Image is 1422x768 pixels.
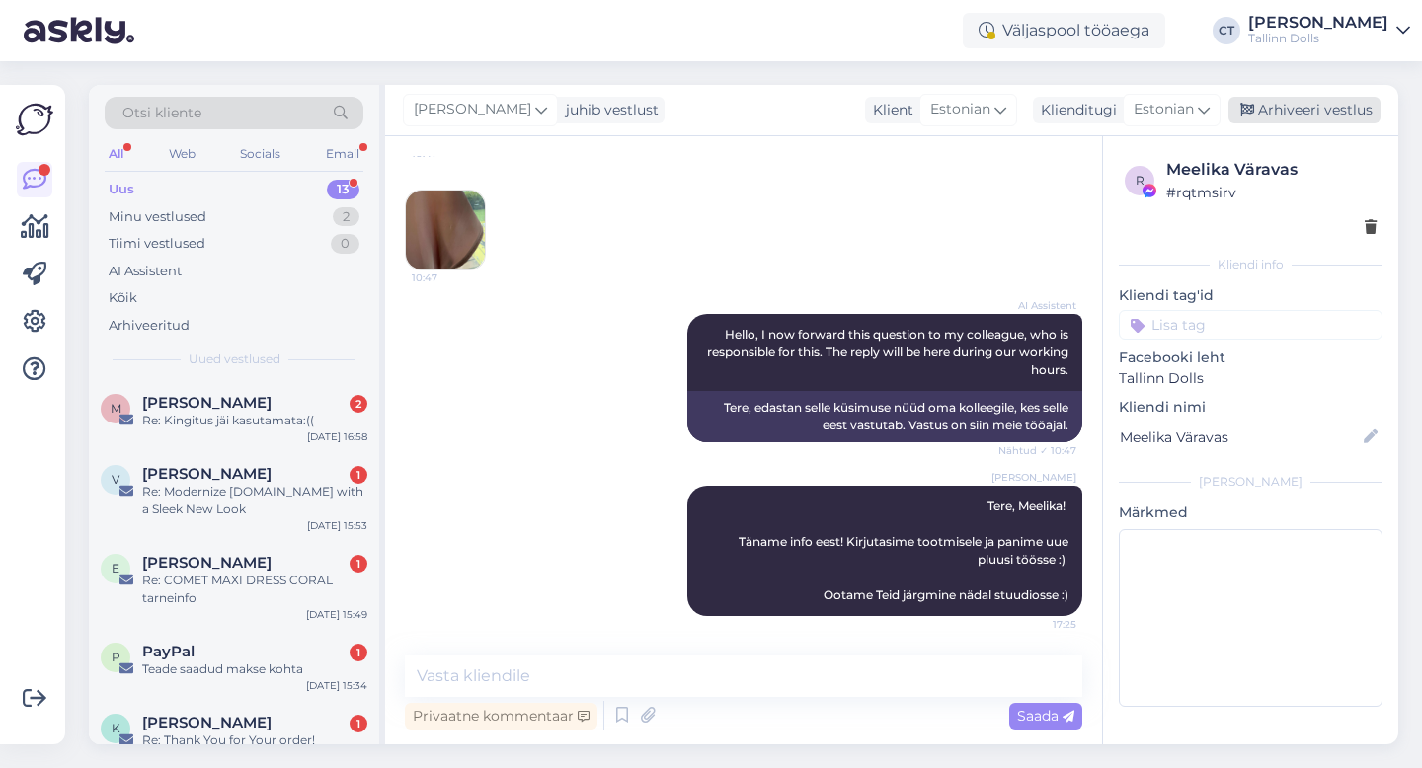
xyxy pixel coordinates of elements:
img: Askly Logo [16,101,53,138]
div: Meelika Väravas [1166,158,1377,182]
span: Estonian [1134,99,1194,120]
div: [PERSON_NAME] [1119,473,1382,491]
div: Kliendi info [1119,256,1382,273]
span: AI Assistent [1002,298,1076,313]
div: Tere, edastan selle küsimuse nüüd oma kolleegile, kes selle eest vastutab. Vastus on siin meie tö... [687,391,1082,442]
div: Teade saadud makse kohta [142,660,367,678]
span: K [112,721,120,735]
span: PayPal [142,643,195,660]
span: Vanessa [142,465,272,483]
div: 1 [350,644,367,661]
div: Arhiveeritud [109,316,190,336]
div: 2 [333,207,359,227]
div: 1 [350,555,367,573]
div: Re: Modernize [DOMAIN_NAME] with a Sleek New Look [142,483,367,518]
p: Kliendi tag'id [1119,285,1382,306]
p: Tallinn Dolls [1119,368,1382,389]
span: 10:47 [412,270,486,285]
span: Estonian [930,99,990,120]
p: Märkmed [1119,502,1382,523]
div: Uus [109,180,134,199]
div: Re: Thank You for Your order! [142,731,367,749]
div: Kõik [109,288,137,308]
span: M [111,401,121,416]
span: Kerli Valgma [142,714,272,731]
span: Evelyn Saame [142,554,272,572]
div: Tallinn Dolls [1248,31,1388,46]
div: All [105,141,127,167]
div: # rqtmsirv [1166,182,1377,203]
span: Otsi kliente [122,103,201,123]
div: [DATE] 15:53 [307,518,367,533]
div: Socials [236,141,284,167]
span: Uued vestlused [189,350,280,368]
div: Arhiveeri vestlus [1228,97,1381,123]
span: P [112,650,120,664]
div: Re: COMET MAXI DRESS CORAL tarneinfo [142,572,367,607]
span: 17:25 [1002,617,1076,632]
p: Facebooki leht [1119,347,1382,368]
span: Saada [1017,707,1074,725]
div: Väljaspool tööaega [963,13,1165,48]
input: Lisa tag [1119,310,1382,340]
span: Nähtud ✓ 10:47 [998,443,1076,458]
div: Tiimi vestlused [109,234,205,254]
div: 1 [350,466,367,484]
div: [DATE] 15:34 [306,678,367,693]
div: [DATE] 16:58 [307,429,367,444]
span: E [112,561,119,576]
span: V [112,472,119,487]
div: [DATE] 15:49 [306,607,367,622]
div: Web [165,141,199,167]
span: Hello, I now forward this question to my colleague, who is responsible for this. The reply will b... [707,327,1071,377]
div: juhib vestlust [558,100,659,120]
div: 13 [327,180,359,199]
div: [PERSON_NAME] [1248,15,1388,31]
div: Privaatne kommentaar [405,703,597,730]
div: Minu vestlused [109,207,206,227]
input: Lisa nimi [1120,426,1360,448]
p: Kliendi nimi [1119,397,1382,418]
div: Email [322,141,363,167]
span: r [1136,173,1145,188]
div: Klient [865,100,913,120]
div: AI Assistent [109,262,182,281]
div: 0 [331,234,359,254]
div: 2 [350,395,367,413]
img: Attachment [406,191,485,269]
span: [PERSON_NAME] [414,99,531,120]
div: 1 [350,715,367,732]
span: [PERSON_NAME] [991,470,1076,485]
span: Marju Heinlaid [142,394,272,412]
div: Klienditugi [1033,100,1117,120]
div: CT [1213,17,1240,44]
a: [PERSON_NAME]Tallinn Dolls [1248,15,1410,46]
div: Re: Kingitus jäi kasutamata:(( [142,412,367,429]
